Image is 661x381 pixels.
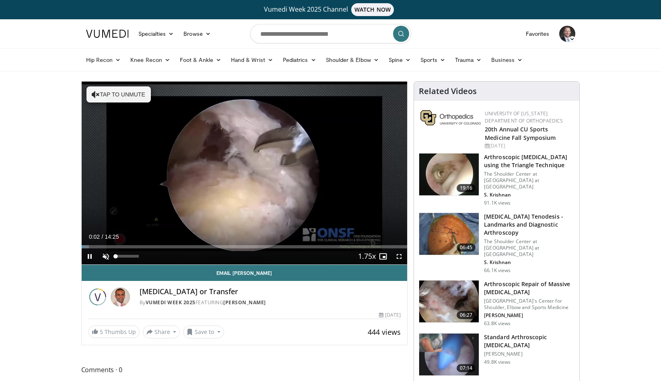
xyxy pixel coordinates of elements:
a: Hand & Wrist [226,52,278,68]
a: Vumedi Week 2025 [146,299,196,306]
span: 19:16 [457,184,476,192]
video-js: Video Player [82,82,408,265]
img: 15733_3.png.150x105_q85_crop-smart_upscale.jpg [419,213,479,255]
button: Save to [183,326,224,338]
a: [PERSON_NAME] [223,299,266,306]
span: 444 views [368,327,401,337]
p: 91.1K views [484,200,511,206]
p: S. Krishnan [484,259,575,266]
div: Progress Bar [82,245,408,248]
span: WATCH NOW [351,3,394,16]
button: Tap to unmute [86,86,151,102]
a: 06:27 Arthroscopic Repair of Massive [MEDICAL_DATA] [GEOGRAPHIC_DATA]'s Center for Shoulder, Elbo... [419,280,575,327]
img: Avatar [559,26,575,42]
a: Browse [179,26,216,42]
span: / [102,234,103,240]
p: The Shoulder Center at [GEOGRAPHIC_DATA] at [GEOGRAPHIC_DATA] [484,238,575,258]
a: Vumedi Week 2025 ChannelWATCH NOW [87,3,574,16]
h3: Arthroscopic Repair of Massive [MEDICAL_DATA] [484,280,575,296]
a: 20th Annual CU Sports Medicine Fall Symposium [485,125,556,141]
p: S. Krishnan [484,192,575,198]
a: Favorites [521,26,554,42]
img: Vumedi Week 2025 [88,287,107,307]
h4: Related Videos [419,86,477,96]
a: 5 Thumbs Up [88,326,140,338]
button: Pause [82,248,98,264]
div: Volume Level [116,255,139,258]
p: 49.8K views [484,359,511,365]
button: Unmute [98,248,114,264]
a: Hip Recon [81,52,126,68]
a: Sports [416,52,450,68]
a: Business [486,52,527,68]
p: The Shoulder Center at [GEOGRAPHIC_DATA] at [GEOGRAPHIC_DATA] [484,171,575,190]
img: 355603a8-37da-49b6-856f-e00d7e9307d3.png.150x105_q85_autocrop_double_scale_upscale_version-0.2.png [420,110,481,125]
button: Enable picture-in-picture mode [375,248,391,264]
a: Shoulder & Elbow [321,52,384,68]
span: 14:25 [105,234,119,240]
input: Search topics, interventions [250,24,411,43]
h4: [MEDICAL_DATA] or Transfer [140,287,401,296]
p: [PERSON_NAME] [484,351,575,357]
h3: [MEDICAL_DATA] Tenodesis - Landmarks and Diagnostic Arthroscopy [484,213,575,237]
a: 19:16 Arthroscopic [MEDICAL_DATA] using the Triangle Technique The Shoulder Center at [GEOGRAPHIC... [419,153,575,206]
div: By FEATURING [140,299,401,306]
a: Foot & Ankle [175,52,226,68]
span: 5 [100,328,103,336]
h3: Arthroscopic [MEDICAL_DATA] using the Triangle Technique [484,153,575,169]
p: [GEOGRAPHIC_DATA]'s Center for Shoulder, Elbow and Sports Medicine [484,298,575,311]
button: Fullscreen [391,248,407,264]
img: 281021_0002_1.png.150x105_q85_crop-smart_upscale.jpg [419,281,479,322]
span: 07:14 [457,364,476,372]
a: Spine [384,52,416,68]
h3: Standard Arthroscopic [MEDICAL_DATA] [484,333,575,349]
div: [DATE] [379,311,401,319]
div: [DATE] [485,142,573,150]
a: Specialties [134,26,179,42]
button: Playback Rate [359,248,375,264]
span: 0:02 [89,234,100,240]
a: 06:45 [MEDICAL_DATA] Tenodesis - Landmarks and Diagnostic Arthroscopy The Shoulder Center at [GEO... [419,213,575,274]
a: University of [US_STATE] Department of Orthopaedics [485,110,563,124]
img: 38854_0000_3.png.150x105_q85_crop-smart_upscale.jpg [419,334,479,375]
button: Share [143,326,180,338]
span: 06:27 [457,311,476,319]
a: 07:14 Standard Arthroscopic [MEDICAL_DATA] [PERSON_NAME] 49.8K views [419,333,575,376]
a: Trauma [450,52,487,68]
span: 06:45 [457,244,476,252]
a: Email [PERSON_NAME] [82,265,408,281]
span: Comments 0 [81,365,408,375]
p: 63.8K views [484,320,511,327]
p: [PERSON_NAME] [484,312,575,319]
img: Avatar [111,287,130,307]
a: Pediatrics [278,52,321,68]
img: VuMedi Logo [86,30,129,38]
p: 66.1K views [484,267,511,274]
img: krish_3.png.150x105_q85_crop-smart_upscale.jpg [419,154,479,195]
a: Knee Recon [126,52,175,68]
